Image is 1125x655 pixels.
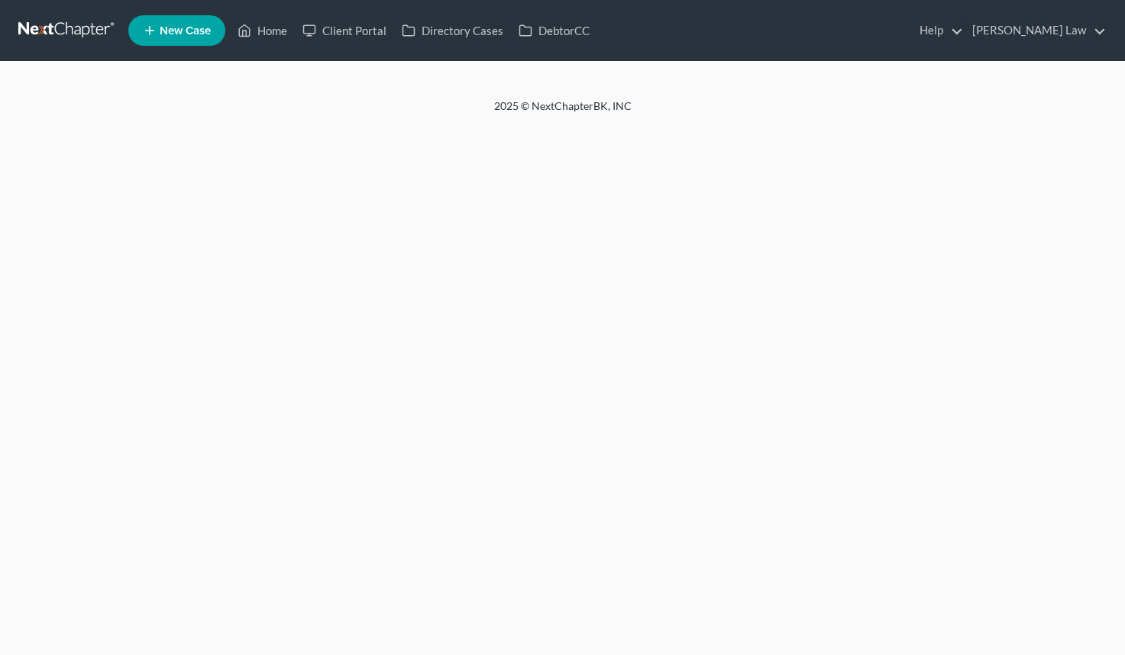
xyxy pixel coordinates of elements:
a: Help [912,17,963,44]
a: Directory Cases [394,17,511,44]
a: DebtorCC [511,17,597,44]
a: Client Portal [295,17,394,44]
div: 2025 © NextChapterBK, INC [128,98,998,126]
new-legal-case-button: New Case [128,15,225,46]
a: Home [230,17,295,44]
a: [PERSON_NAME] Law [965,17,1106,44]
